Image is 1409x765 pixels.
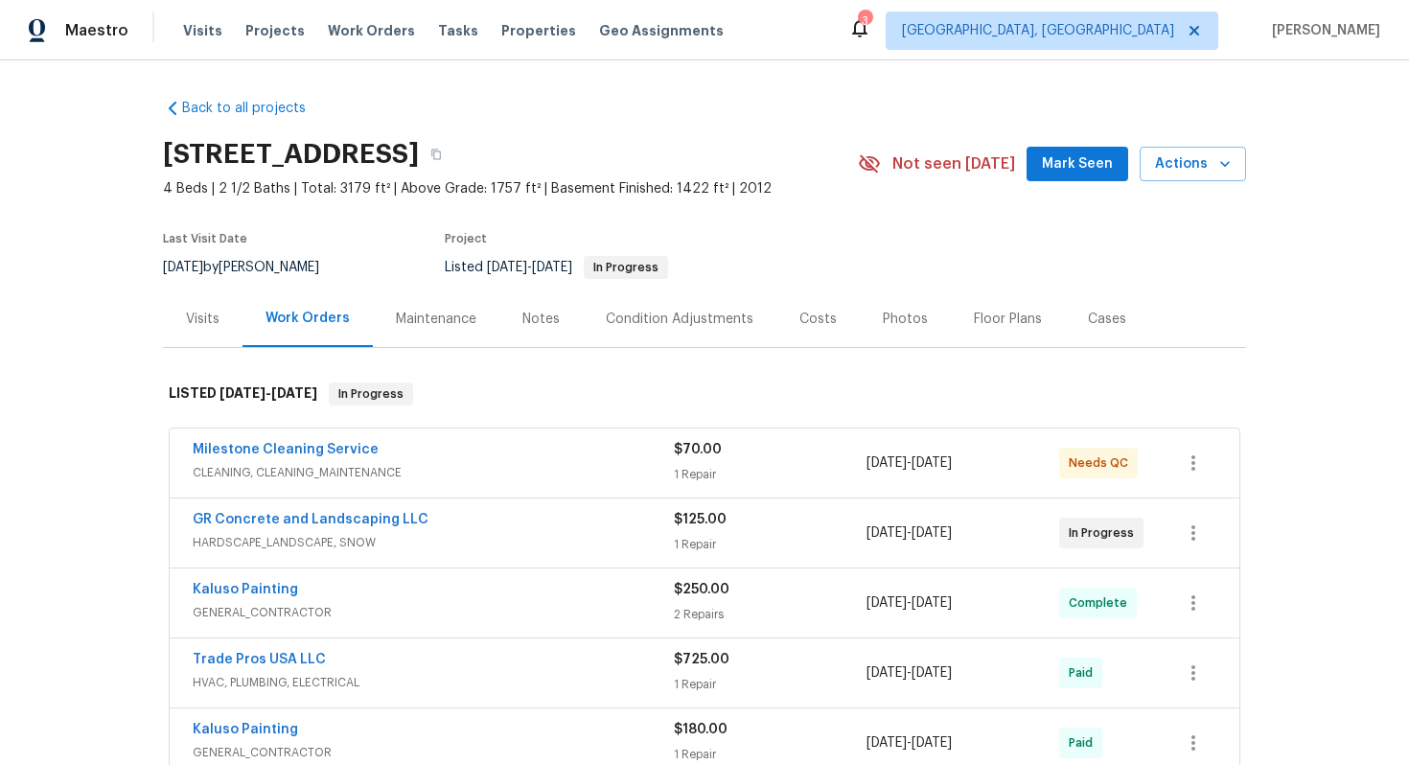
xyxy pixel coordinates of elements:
[1264,21,1380,40] span: [PERSON_NAME]
[674,513,727,526] span: $125.00
[912,456,952,470] span: [DATE]
[674,535,866,554] div: 1 Repair
[912,526,952,540] span: [DATE]
[163,145,419,164] h2: [STREET_ADDRESS]
[65,21,128,40] span: Maestro
[163,363,1246,425] div: LISTED [DATE]-[DATE]In Progress
[1155,152,1231,176] span: Actions
[219,386,317,400] span: -
[674,723,728,736] span: $180.00
[974,310,1042,329] div: Floor Plans
[586,262,666,273] span: In Progress
[396,310,476,329] div: Maintenance
[487,261,527,274] span: [DATE]
[1069,593,1135,613] span: Complete
[1069,733,1100,753] span: Paid
[674,745,866,764] div: 1 Repair
[271,386,317,400] span: [DATE]
[193,533,674,552] span: HARDSCAPE_LANDSCAPE, SNOW
[169,382,317,406] h6: LISTED
[487,261,572,274] span: -
[419,137,453,172] button: Copy Address
[1027,147,1128,182] button: Mark Seen
[445,233,487,244] span: Project
[866,736,907,750] span: [DATE]
[866,453,952,473] span: -
[892,154,1015,174] span: Not seen [DATE]
[1042,152,1113,176] span: Mark Seen
[219,386,266,400] span: [DATE]
[193,743,674,762] span: GENERAL_CONTRACTOR
[1140,147,1246,182] button: Actions
[193,443,379,456] a: Milestone Cleaning Service
[883,310,928,329] div: Photos
[902,21,1174,40] span: [GEOGRAPHIC_DATA], [GEOGRAPHIC_DATA]
[674,443,722,456] span: $70.00
[193,673,674,692] span: HVAC, PLUMBING, ELECTRICAL
[912,736,952,750] span: [DATE]
[183,21,222,40] span: Visits
[866,526,907,540] span: [DATE]
[445,261,668,274] span: Listed
[163,99,347,118] a: Back to all projects
[163,261,203,274] span: [DATE]
[599,21,724,40] span: Geo Assignments
[163,256,342,279] div: by [PERSON_NAME]
[193,513,428,526] a: GR Concrete and Landscaping LLC
[866,596,907,610] span: [DATE]
[501,21,576,40] span: Properties
[858,12,871,31] div: 3
[193,653,326,666] a: Trade Pros USA LLC
[1069,663,1100,683] span: Paid
[866,456,907,470] span: [DATE]
[245,21,305,40] span: Projects
[866,593,952,613] span: -
[1088,310,1126,329] div: Cases
[193,603,674,622] span: GENERAL_CONTRACTOR
[606,310,753,329] div: Condition Adjustments
[1069,523,1142,543] span: In Progress
[266,309,350,328] div: Work Orders
[674,605,866,624] div: 2 Repairs
[912,596,952,610] span: [DATE]
[163,179,858,198] span: 4 Beds | 2 1/2 Baths | Total: 3179 ft² | Above Grade: 1757 ft² | Basement Finished: 1422 ft² | 2012
[328,21,415,40] span: Work Orders
[522,310,560,329] div: Notes
[193,463,674,482] span: CLEANING, CLEANING_MAINTENANCE
[674,675,866,694] div: 1 Repair
[912,666,952,680] span: [DATE]
[193,583,298,596] a: Kaluso Painting
[1069,453,1136,473] span: Needs QC
[438,24,478,37] span: Tasks
[674,653,729,666] span: $725.00
[674,465,866,484] div: 1 Repair
[674,583,729,596] span: $250.00
[866,666,907,680] span: [DATE]
[331,384,411,404] span: In Progress
[193,723,298,736] a: Kaluso Painting
[799,310,837,329] div: Costs
[186,310,219,329] div: Visits
[866,523,952,543] span: -
[163,233,247,244] span: Last Visit Date
[866,663,952,683] span: -
[866,733,952,753] span: -
[532,261,572,274] span: [DATE]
